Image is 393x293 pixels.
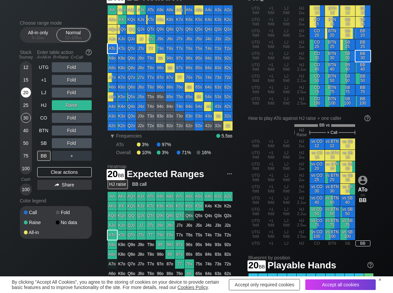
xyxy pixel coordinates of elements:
[165,112,175,121] div: 83o
[127,63,136,73] div: Q8o
[223,54,233,63] div: 92s
[310,5,325,16] div: CO 12
[21,126,31,136] div: 40
[21,75,31,85] div: 15
[127,121,136,131] div: Q2o
[194,54,204,63] div: 95s
[214,63,223,73] div: 83s
[24,210,56,215] div: Call
[56,220,88,225] div: No data
[156,121,165,131] div: 92o
[137,121,146,131] div: J2o
[355,5,370,16] div: BB 12
[294,96,309,107] div: HJ 2.5
[127,5,136,15] div: AQs
[355,51,370,62] div: BB 30
[137,54,146,63] div: J9o
[248,73,263,84] div: UTG fold
[264,51,279,62] div: +1 fold
[156,54,165,63] div: 99
[204,54,213,63] div: 94s
[214,15,223,24] div: K3s
[137,5,146,15] div: AJs
[137,92,146,102] div: J5o
[127,112,136,121] div: Q3o
[294,62,309,73] div: HJ 2.1
[37,75,50,85] div: +1
[194,83,204,92] div: 65s
[204,112,213,121] div: 43o
[325,5,340,16] div: BTN 12
[127,15,136,24] div: KQs
[137,44,146,53] div: JTo
[37,88,50,98] div: LJ
[301,44,305,49] span: bb
[264,62,279,73] div: +1 fold
[156,112,165,121] div: 93o
[194,102,204,111] div: 54o
[175,25,184,34] div: Q7s
[175,63,184,73] div: 87s
[214,121,223,131] div: 32o
[137,34,146,44] div: JJ
[214,5,223,15] div: A3s
[146,44,155,53] div: TT
[17,55,35,60] div: Tourney
[37,113,50,123] div: CO
[146,73,155,82] div: T7o
[137,83,146,92] div: J6o
[165,102,175,111] div: 84o
[194,121,204,131] div: 52o
[279,73,294,84] div: LJ fold
[175,102,184,111] div: 74o
[146,92,155,102] div: T5o
[214,83,223,92] div: 63s
[204,92,213,102] div: 54s
[303,67,306,72] span: bb
[325,85,340,96] div: BTN 75
[175,15,184,24] div: K7s
[223,63,233,73] div: 82s
[85,49,92,56] img: help.32db89a4.svg
[248,62,263,73] div: UTG fold
[117,15,127,24] div: KK
[117,34,127,44] div: KJo
[52,100,92,110] div: Raise
[264,28,279,39] div: +1 fold
[21,100,31,110] div: 25
[108,112,117,121] div: A3o
[165,25,175,34] div: Q8s
[185,54,194,63] div: 96s
[23,29,53,41] div: All-in only
[248,116,370,121] div: How to play ATo against HJ raise + one caller
[58,29,89,41] div: Normal
[279,5,294,16] div: LJ fold
[117,112,127,121] div: K3o
[146,112,155,121] div: T3o
[117,102,127,111] div: K4o
[310,51,325,62] div: CO 30
[185,102,194,111] div: 64o
[340,51,355,62] div: SB 30
[367,261,374,269] img: help.32db89a4.svg
[204,44,213,53] div: T4s
[214,54,223,63] div: 93s
[214,73,223,82] div: 73s
[214,34,223,44] div: J3s
[21,88,31,98] div: 20
[301,22,305,26] span: bb
[194,92,204,102] div: 55
[146,34,155,44] div: JTs
[194,25,204,34] div: Q5s
[185,44,194,53] div: T6s
[175,121,184,131] div: 72o
[108,102,117,111] div: A4o
[146,63,155,73] div: T8o
[54,183,59,187] img: share.864f2f62.svg
[305,279,376,290] div: Accept all cookies
[340,5,355,16] div: SB 12
[229,279,300,290] div: Accept only required cookies
[325,51,340,62] div: BTN 30
[127,73,136,82] div: Q7o
[223,112,233,121] div: 32s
